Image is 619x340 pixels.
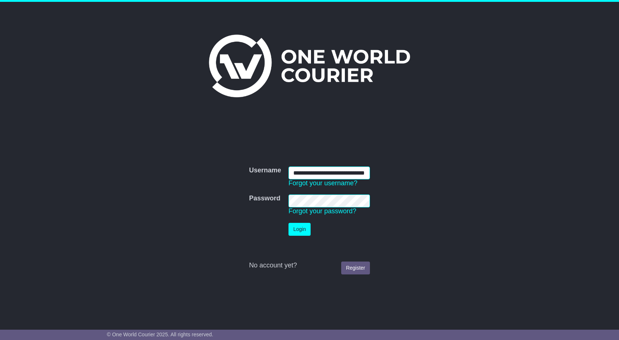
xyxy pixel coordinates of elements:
label: Username [249,167,281,175]
img: One World [209,35,410,97]
a: Register [341,262,370,274]
label: Password [249,194,280,203]
span: © One World Courier 2025. All rights reserved. [107,332,213,337]
button: Login [288,223,311,236]
div: No account yet? [249,262,370,270]
a: Forgot your username? [288,179,357,187]
a: Forgot your password? [288,207,356,215]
